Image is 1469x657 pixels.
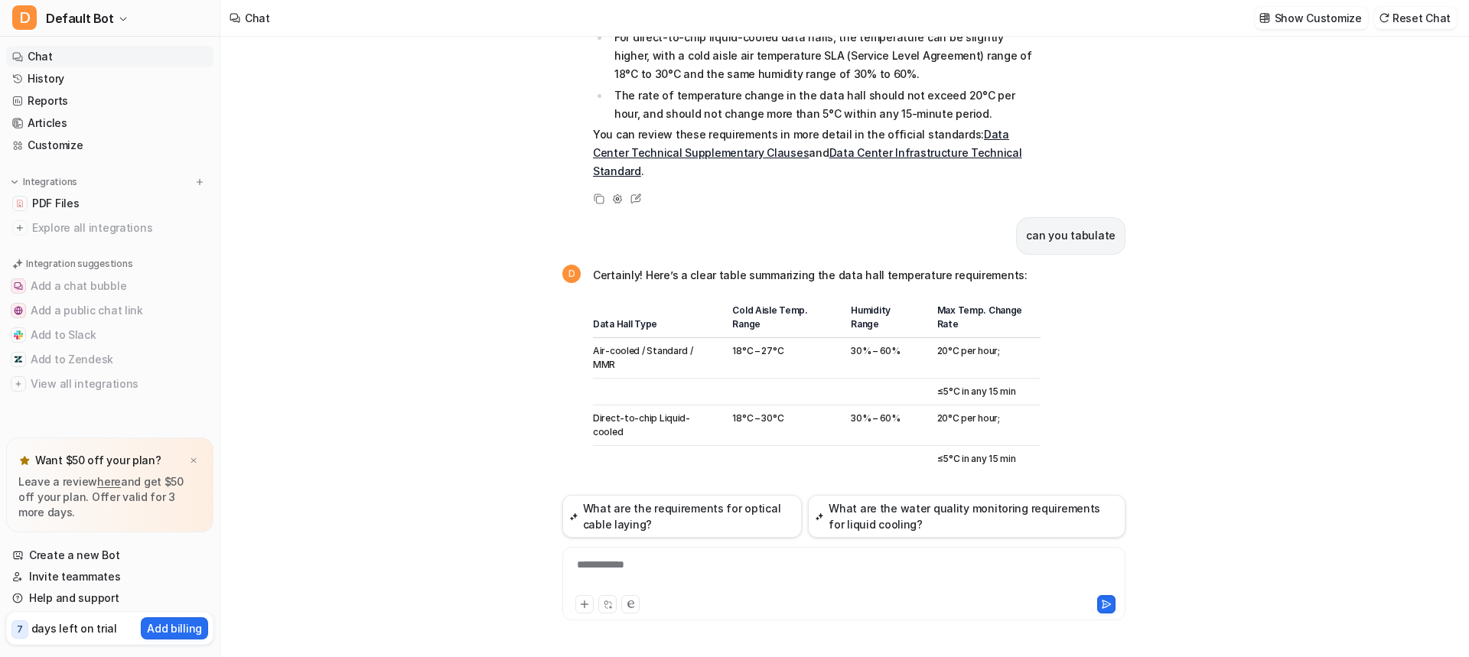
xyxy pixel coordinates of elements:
button: What are the water quality monitoring requirements for liquid cooling? [808,495,1125,538]
a: PDF FilesPDF Files [6,193,213,214]
img: Add a chat bubble [14,281,23,291]
img: PDF Files [15,199,24,208]
td: 20°C per hour; [928,338,1041,379]
img: View all integrations [14,379,23,389]
td: 30% – 60% [842,405,927,446]
img: Add to Slack [14,330,23,340]
button: Integrations [6,174,82,190]
td: 18°C – 27°C [723,338,842,379]
th: Max Temp. Change Rate [928,303,1041,338]
img: Add to Zendesk [14,355,23,364]
p: You can review these requirements in more detail in the official standards: and . [593,125,1041,181]
td: 18°C – 30°C [723,405,842,446]
p: Integration suggestions [26,257,132,271]
button: Add to SlackAdd to Slack [6,323,213,347]
a: Customize [6,135,213,156]
p: Integrations [23,176,77,188]
span: Explore all integrations [32,216,207,240]
button: Add a public chat linkAdd a public chat link [6,298,213,323]
span: Default Bot [46,8,114,29]
button: What are the requirements for optical cable laying? [562,495,802,538]
img: x [189,456,198,466]
td: Air-cooled / Standard / MMR [593,338,723,379]
a: Explore all integrations [6,217,213,239]
th: Humidity Range [842,303,927,338]
img: reset [1379,12,1389,24]
td: 30% – 60% [842,338,927,379]
img: menu_add.svg [194,177,205,187]
img: explore all integrations [12,220,28,236]
td: ≤5°C in any 15 min [928,446,1041,473]
p: 7 [17,623,23,636]
a: Help and support [6,587,213,609]
img: Add a public chat link [14,306,23,315]
p: Certainly! Here’s a clear table summarizing the data hall temperature requirements: [593,266,1041,285]
img: star [18,454,31,467]
p: Add billing [147,620,202,636]
th: Data Hall Type [593,303,723,338]
td: ≤5°C in any 15 min [928,379,1041,405]
p: The rate of temperature change in the data hall should not exceed 20°C per hour, and should not c... [614,86,1041,123]
td: Direct-to-chip Liquid-cooled [593,405,723,446]
a: Articles [6,112,213,134]
a: Reports [6,90,213,112]
button: View all integrationsView all integrations [6,372,213,396]
span: D [12,5,37,30]
button: Add billing [141,617,208,639]
button: Reset Chat [1374,7,1457,29]
p: For detailed standards and further reading, see the and . [593,490,1041,527]
button: Add to ZendeskAdd to Zendesk [6,347,213,372]
th: Cold Aisle Temp. Range [723,303,842,338]
p: Show Customize [1275,10,1362,26]
td: 20°C per hour; [928,405,1041,446]
div: Chat [245,10,270,26]
img: expand menu [9,177,20,187]
button: Add a chat bubbleAdd a chat bubble [6,274,213,298]
a: History [6,68,213,89]
p: Want $50 off your plan? [35,453,161,468]
p: can you tabulate [1026,226,1116,245]
img: customize [1259,12,1270,24]
span: PDF Files [32,196,79,211]
button: Show Customize [1255,7,1368,29]
p: days left on trial [31,620,117,636]
a: Invite teammates [6,566,213,587]
a: Chat [6,46,213,67]
span: D [562,265,581,283]
a: here [97,475,121,488]
p: For direct-to-chip liquid-cooled data halls, the temperature can be slightly higher, with a cold ... [614,28,1041,83]
a: Create a new Bot [6,545,213,566]
p: Leave a review and get $50 off your plan. Offer valid for 3 more days. [18,474,201,520]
